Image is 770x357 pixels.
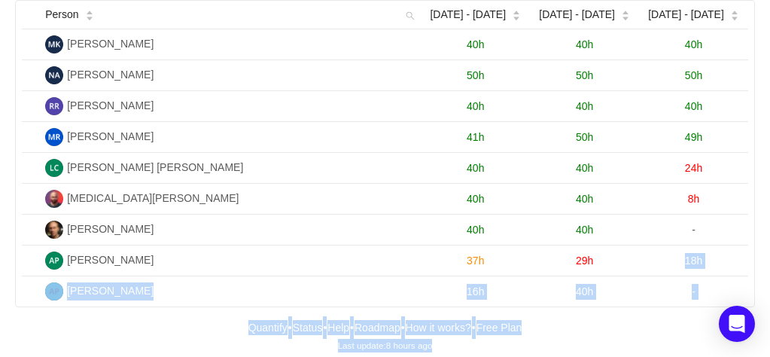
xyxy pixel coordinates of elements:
span: [DATE] - [DATE] [648,7,724,23]
span: [PERSON_NAME] [67,223,154,235]
i: icon: caret-down [85,14,93,19]
span: 16h [467,285,484,297]
button: How it works? [405,316,472,339]
span: 40h [576,193,593,205]
span: 24h [685,162,702,174]
span: 50h [576,69,593,81]
div: Sort [512,8,521,19]
span: 41h [467,131,484,143]
span: [DATE] - [DATE] [539,7,615,23]
span: 40h [576,162,593,174]
i: icon: caret-down [513,14,521,19]
i: icon: caret-up [730,9,738,14]
i: icon: caret-up [513,9,521,14]
span: [PERSON_NAME] [67,130,154,142]
span: Person [45,7,78,23]
span: 49h [685,131,702,143]
span: [PERSON_NAME] [67,38,154,50]
span: 40h [467,224,484,236]
span: [PERSON_NAME] [PERSON_NAME] [67,161,243,173]
img: DV [45,221,63,239]
img: NA [45,66,63,84]
span: [PERSON_NAME] [67,285,154,297]
img: MR [45,128,63,146]
span: 50h [467,69,484,81]
img: AP [45,282,63,301]
div: Sort [621,8,630,19]
span: 37h [467,255,484,267]
span: [DATE] - [DATE] [430,7,506,23]
span: • [401,322,405,334]
a: Help [327,316,350,339]
span: 29h [576,255,593,267]
span: 40h [576,285,593,297]
span: 40h [576,224,593,236]
span: [PERSON_NAME] [67,69,154,81]
span: - [692,224,695,236]
span: 40h [576,100,593,112]
span: 40h [467,100,484,112]
a: Roadmap [354,316,401,339]
a: Quantify [248,316,288,339]
span: 40h [467,38,484,50]
span: 40h [467,162,484,174]
i: icon: search [400,1,421,29]
button: Free Plan [476,316,523,339]
img: AP [45,252,63,270]
span: 50h [685,69,702,81]
i: icon: caret-down [730,14,738,19]
span: • [288,322,292,334]
span: 8 hours ago [386,340,433,350]
span: 40h [467,193,484,205]
img: LB [45,159,63,177]
div: Open Intercom Messenger [719,306,755,342]
span: [MEDICAL_DATA][PERSON_NAME] [67,192,239,204]
span: 18h [685,255,702,267]
span: 40h [576,38,593,50]
img: RR [45,97,63,115]
div: Sort [85,8,94,19]
span: - [692,285,695,297]
i: icon: caret-up [85,9,93,14]
img: NS [45,190,63,208]
span: 50h [576,131,593,143]
span: • [323,322,327,334]
i: icon: caret-up [621,9,629,14]
span: • [350,322,354,334]
span: • [472,322,476,334]
span: Last update: [338,340,433,350]
img: MK [45,35,63,53]
span: [PERSON_NAME] [67,254,154,266]
span: 40h [685,38,702,50]
span: [PERSON_NAME] [67,99,154,111]
span: 8h [688,193,700,205]
span: 40h [685,100,702,112]
i: icon: caret-down [621,14,629,19]
a: Status [292,316,324,339]
div: Sort [730,8,739,19]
